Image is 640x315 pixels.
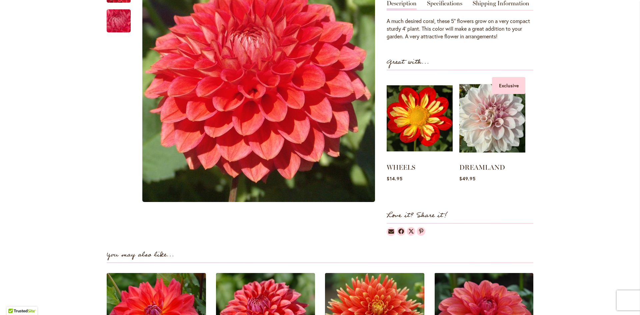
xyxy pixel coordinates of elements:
[473,0,529,10] a: Shipping Information
[387,0,533,40] div: Detailed Product Info
[397,227,405,236] a: Dahlias on Facebook
[459,77,525,161] a: Exclusive
[407,227,415,236] a: Dahlias on Twitter
[5,291,24,310] iframe: Launch Accessibility Center
[459,175,476,182] span: $49.95
[459,77,525,160] img: DREAMLAND
[387,57,429,68] strong: Great with...
[387,210,448,221] strong: Love it? Share it!
[459,163,505,171] a: DREAMLAND
[387,0,417,10] a: Description
[387,77,453,160] img: WHEELS
[387,175,403,182] span: $14.95
[492,77,525,94] div: Exclusive
[95,3,143,39] img: TEMPEST
[387,163,415,171] a: WHEELS
[107,249,174,260] strong: You may also like...
[427,0,462,10] a: Specifications
[387,17,533,40] div: A much desired coral, these 5" flowers grow on a very compact sturdy 4' plant. This color will ma...
[107,3,131,32] div: TEMPEST
[417,227,425,236] a: Dahlias on Pinterest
